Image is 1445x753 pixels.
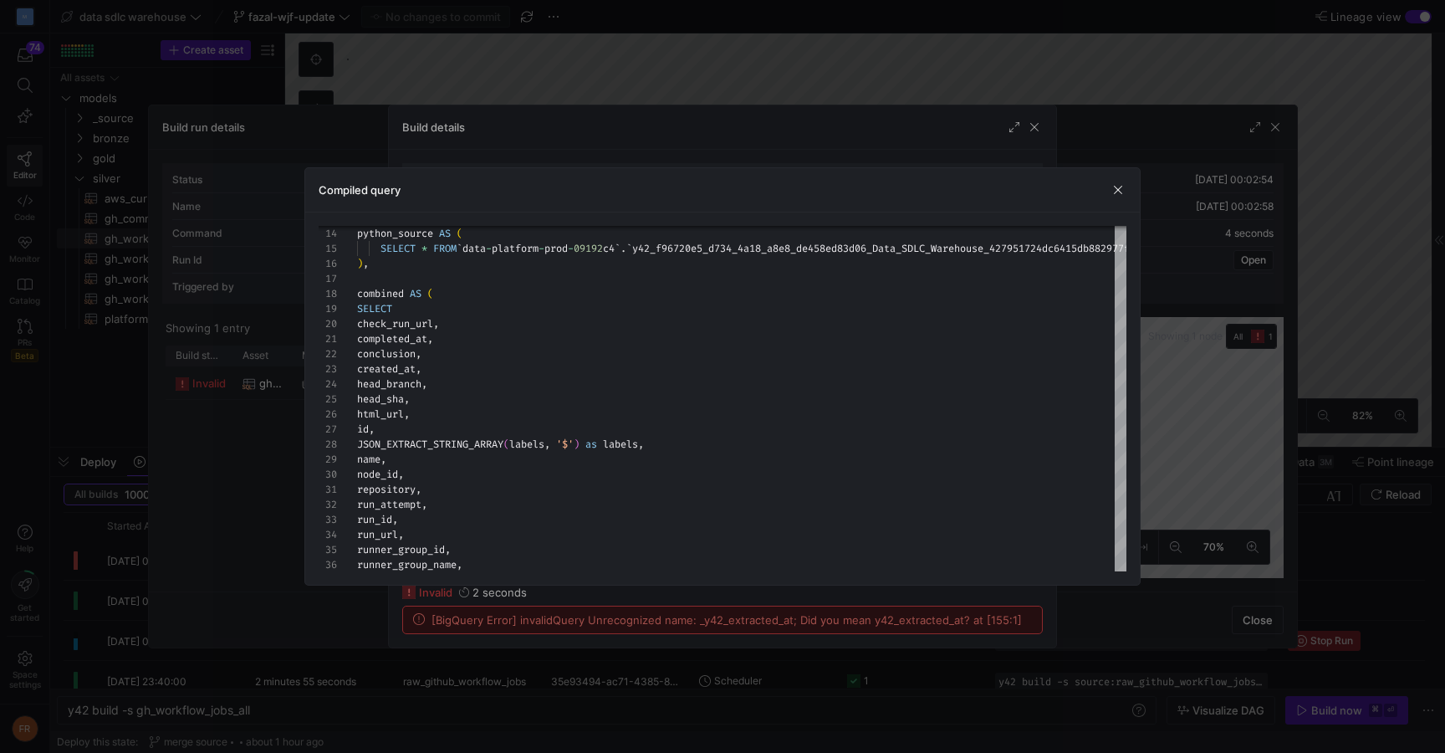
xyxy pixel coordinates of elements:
span: '$' [556,438,574,451]
span: - [486,242,492,255]
span: _Warehouse_427951724dc6415db882977f77d062b3 [925,242,1177,255]
div: 29 [319,452,337,467]
span: id [357,423,369,436]
span: conclusion [357,347,416,361]
span: ` [615,242,620,255]
div: 24 [319,376,337,392]
span: c4 [603,242,615,255]
div: 22 [319,346,337,361]
span: , [369,423,375,436]
div: 28 [319,437,337,452]
span: run_attempt [357,498,421,511]
span: ) [574,438,580,451]
div: 26 [319,407,337,422]
span: , [421,377,427,391]
span: , [421,498,427,511]
span: , [392,513,398,526]
div: 14 [319,226,337,241]
div: 18 [319,286,337,301]
div: 17 [319,271,337,286]
div: 15 [319,241,337,256]
span: labels [509,438,544,451]
span: , [404,392,410,406]
span: data [462,242,486,255]
span: runner_group_name [357,558,457,571]
span: y42_f96720e5_d734_4a18_a8e8_de458ed83d06_Data_SDLC [632,242,925,255]
div: 23 [319,361,337,376]
span: run_id [357,513,392,526]
div: 20 [319,316,337,331]
div: 30 [319,467,337,482]
span: ( [457,227,462,240]
span: , [427,332,433,346]
span: completed_at [357,332,427,346]
div: 25 [319,392,337,407]
span: python_source [357,227,433,240]
span: html_url [357,407,404,421]
span: , [416,362,421,376]
span: 09192 [574,242,603,255]
span: as [585,438,597,451]
span: , [380,453,386,466]
span: prod [544,242,568,255]
span: . [620,242,626,255]
span: - [568,242,574,255]
span: head_branch [357,377,421,391]
span: , [363,257,369,270]
span: ) [357,257,363,270]
span: , [404,407,410,421]
span: SELECT [380,242,416,255]
span: , [398,468,404,481]
div: 16 [319,256,337,271]
span: created_at [357,362,416,376]
span: ( [427,287,433,300]
div: 35 [319,542,337,557]
div: 21 [319,331,337,346]
span: , [638,438,644,451]
span: AS [439,227,451,240]
span: node_id [357,468,398,481]
span: ( [503,438,509,451]
span: head_sha [357,392,404,406]
span: , [433,317,439,330]
span: name [357,453,380,466]
span: repository [357,483,416,496]
span: runner_group_id [357,543,445,556]
div: 31 [319,482,337,497]
h3: Compiled query [319,183,401,197]
span: run_url [357,528,398,541]
div: 33 [319,512,337,527]
span: , [457,558,462,571]
span: , [445,543,451,556]
div: 36 [319,557,337,572]
span: combined [357,287,404,300]
span: , [416,483,421,496]
div: 32 [319,497,337,512]
span: , [398,528,404,541]
span: ` [457,242,462,255]
span: AS [410,287,421,300]
span: , [544,438,550,451]
span: JSON_EXTRACT_STRING_ARRAY [357,438,503,451]
span: labels [603,438,638,451]
span: , [416,347,421,361]
span: check_run_url [357,317,433,330]
span: FROM [433,242,457,255]
span: - [539,242,544,255]
div: 34 [319,527,337,542]
span: ` [626,242,632,255]
span: platform [492,242,539,255]
div: 19 [319,301,337,316]
span: SELECT [357,302,392,315]
div: 27 [319,422,337,437]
